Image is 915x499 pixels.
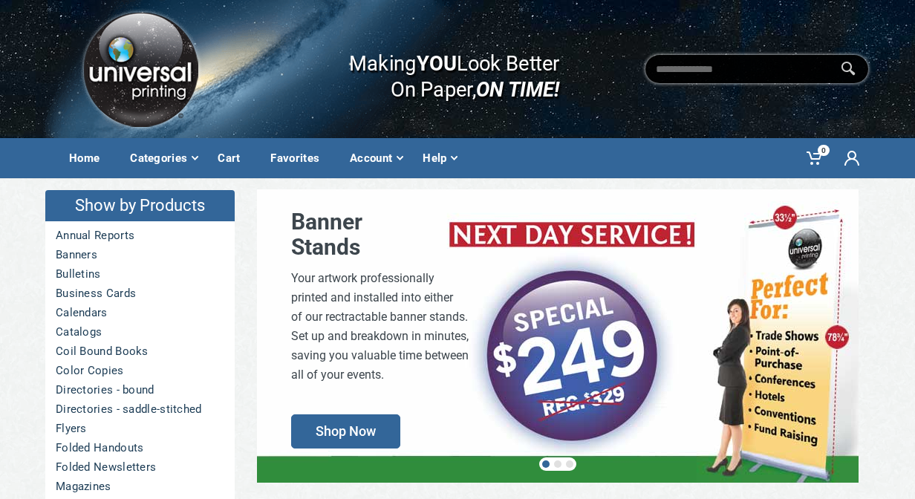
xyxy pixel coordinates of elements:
[796,138,834,178] a: 0
[818,145,830,156] span: 0
[257,189,859,483] a: BannerStands Your artwork professionallyprinted and installed into eitherof our rectractable bann...
[45,284,235,303] a: Business Cards
[45,245,235,264] a: Banners
[291,209,469,260] div: Banner Stands
[45,419,235,438] a: Flyers
[45,322,235,342] a: Catalogs
[412,143,466,174] div: Help
[207,138,260,178] a: Cart
[45,264,235,284] a: Bulletins
[416,50,456,76] b: YOU
[45,303,235,322] a: Calendars
[339,143,412,174] div: Account
[45,477,235,496] a: Magazines
[59,143,120,174] div: Home
[260,138,339,178] a: Favorites
[78,7,203,132] img: Logo.png
[319,36,559,102] div: Making Look Better On Paper,
[59,138,120,178] a: Home
[260,143,339,174] div: Favorites
[120,143,207,174] div: Categories
[45,226,235,245] a: Annual Reports
[45,361,235,380] a: Color Copies
[476,76,559,102] i: ON TIME!
[291,414,400,449] span: Shop Now
[45,190,235,221] h4: Show by Products
[45,457,235,477] a: Folded Newsletters
[45,342,235,361] a: Coil Bound Books
[45,438,235,457] a: Folded Handouts
[45,380,235,399] a: Directories - bound
[45,399,235,419] a: Directories - saddle-stitched
[207,143,260,174] div: Cart
[291,269,469,385] div: Your artwork professionally printed and installed into either of our rectractable banner stands. ...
